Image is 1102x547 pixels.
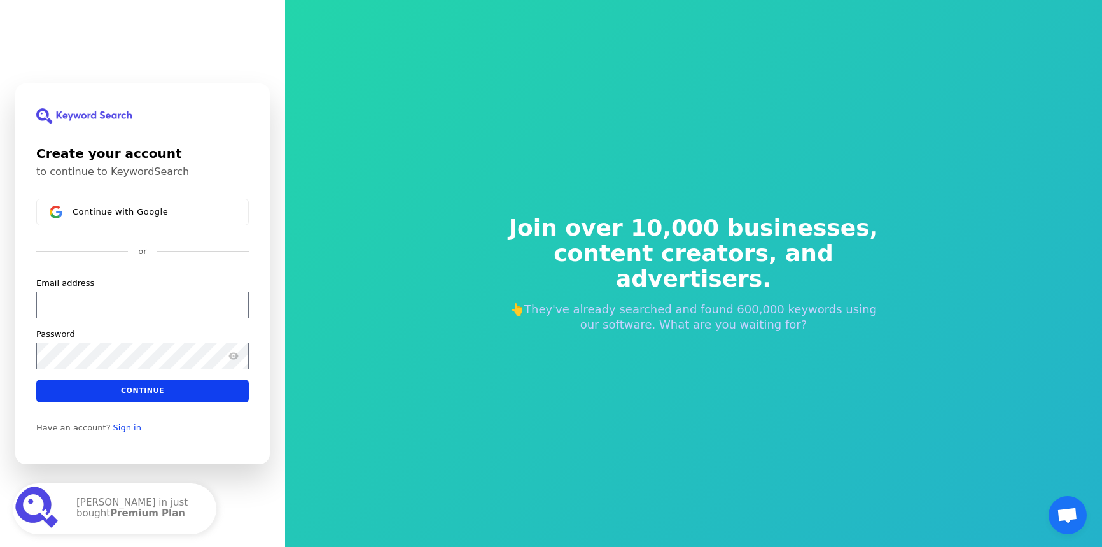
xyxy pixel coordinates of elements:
p: 👆They've already searched and found 600,000 keywords using our software. What are you waiting for? [500,302,887,332]
h1: Create your account [36,144,249,163]
label: Password [36,328,75,339]
button: Sign in with GoogleContinue with Google [36,199,249,225]
button: Show password [226,348,241,363]
span: Have an account? [36,422,111,432]
p: [PERSON_NAME] in just bought [76,497,204,520]
button: Continue [36,379,249,402]
span: content creators, and advertisers. [500,241,887,292]
img: Premium Plan [15,486,61,532]
strong: Premium Plan [110,508,185,519]
a: Sign in [113,422,141,432]
span: Join over 10,000 businesses, [500,215,887,241]
p: to continue to KeywordSearch [36,166,249,178]
a: Ouvrir le chat [1049,496,1087,534]
span: Continue with Google [73,206,168,217]
p: or [138,246,146,257]
label: Email address [36,277,94,288]
img: Sign in with Google [50,206,62,218]
img: KeywordSearch [36,108,132,124]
